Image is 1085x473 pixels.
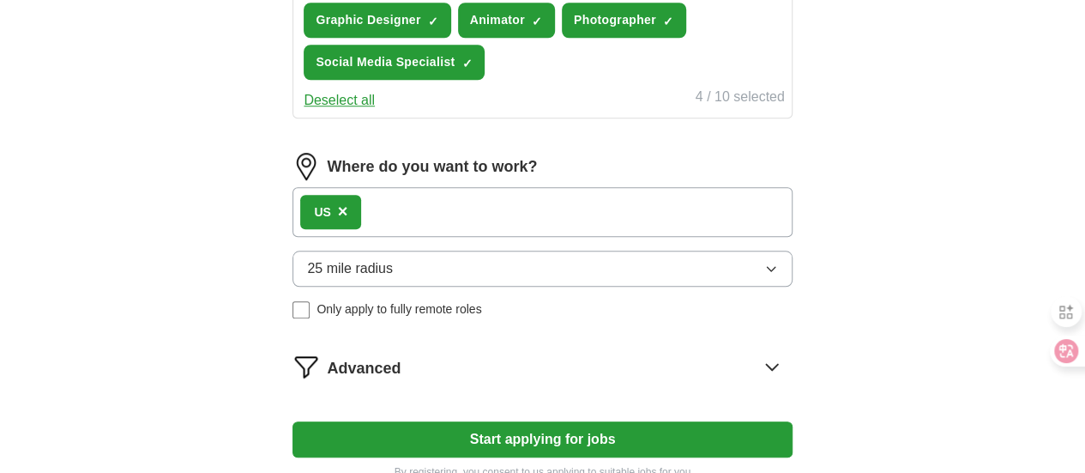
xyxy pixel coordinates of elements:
[574,11,656,29] span: Photographer
[663,15,673,28] span: ✓
[470,11,525,29] span: Animator
[292,421,792,458] button: Start applying for jobs
[292,153,320,180] img: location.png
[292,301,310,318] input: Only apply to fully remote roles
[327,357,401,380] span: Advanced
[292,353,320,380] img: filter
[338,202,348,221] span: ×
[458,3,555,38] button: Animator✓
[304,45,485,80] button: Social Media Specialist✓
[562,3,686,38] button: Photographer✓
[532,15,542,28] span: ✓
[304,3,450,38] button: Graphic Designer✓
[304,90,375,111] button: Deselect all
[316,53,455,71] span: Social Media Specialist
[461,57,472,70] span: ✓
[316,300,481,318] span: Only apply to fully remote roles
[338,199,348,225] button: ×
[292,251,792,287] button: 25 mile radius
[314,203,330,221] div: US
[316,11,420,29] span: Graphic Designer
[307,258,393,279] span: 25 mile radius
[696,87,785,111] div: 4 / 10 selected
[428,15,438,28] span: ✓
[327,155,537,179] label: Where do you want to work?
